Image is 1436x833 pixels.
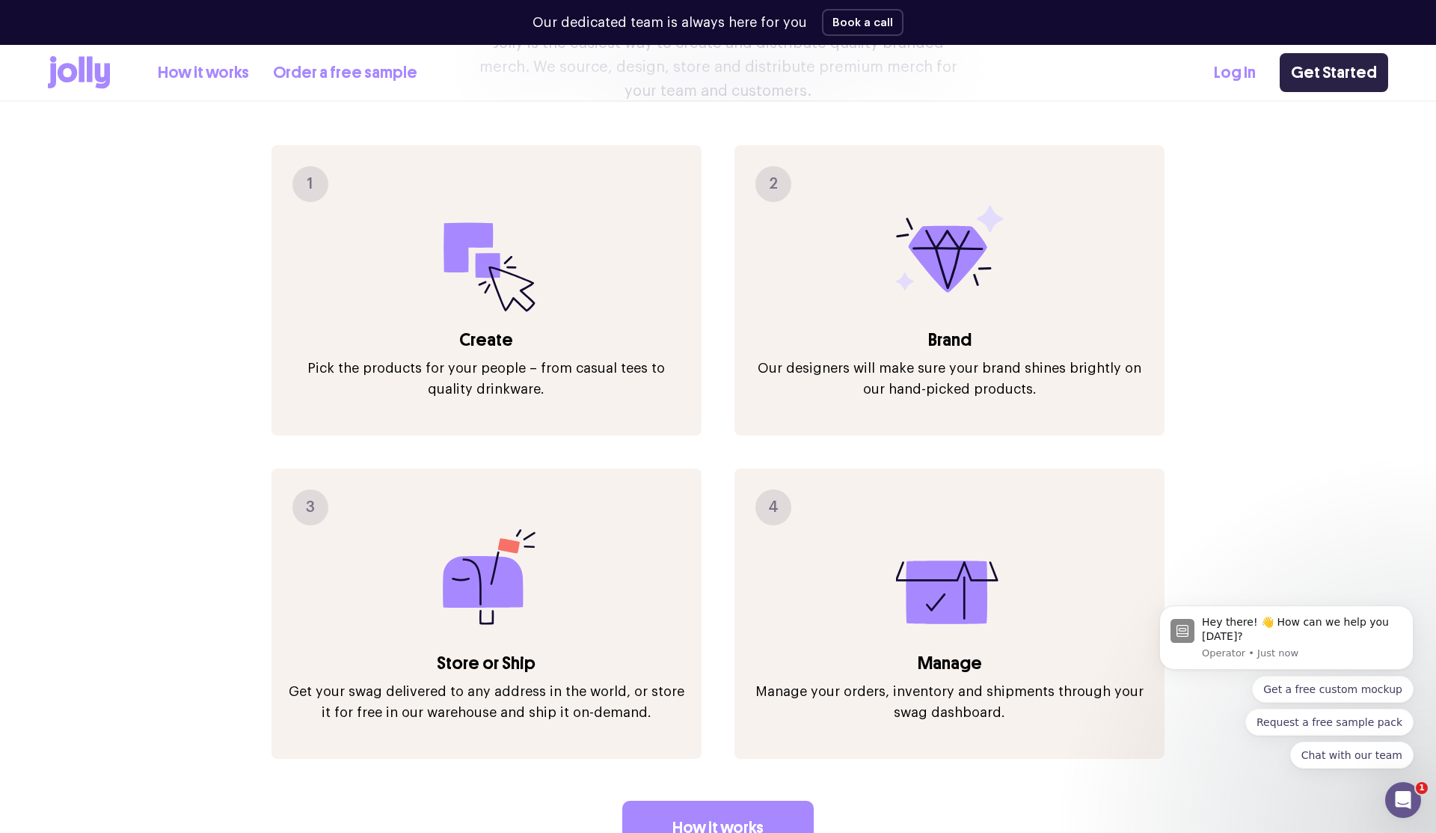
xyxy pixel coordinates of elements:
[273,61,417,85] a: Order a free sample
[822,9,903,36] button: Book a call
[749,651,1150,675] h3: Manage
[307,172,313,196] span: 1
[1137,490,1436,793] iframe: Intercom notifications message
[158,61,249,85] a: How it works
[768,495,779,519] span: 4
[1385,782,1421,818] iframe: Intercom live chat
[749,681,1150,723] p: Manage your orders, inventory and shipments through your swag dashboard.
[1280,53,1388,92] a: Get Started
[286,358,687,400] p: Pick the products for your people – from casual tees to quality drinkware.
[286,328,687,352] h3: Create
[286,651,687,675] h3: Store or Ship
[533,13,807,33] p: Our dedicated team is always here for you
[286,681,687,723] p: Get your swag delivered to any address in the world, or store it for free in our warehouse and sh...
[1214,61,1256,85] a: Log In
[749,328,1150,352] h3: Brand
[749,358,1150,400] p: Our designers will make sure your brand shines brightly on our hand-picked products.
[769,172,778,196] span: 2
[306,495,315,519] span: 3
[1416,782,1428,794] span: 1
